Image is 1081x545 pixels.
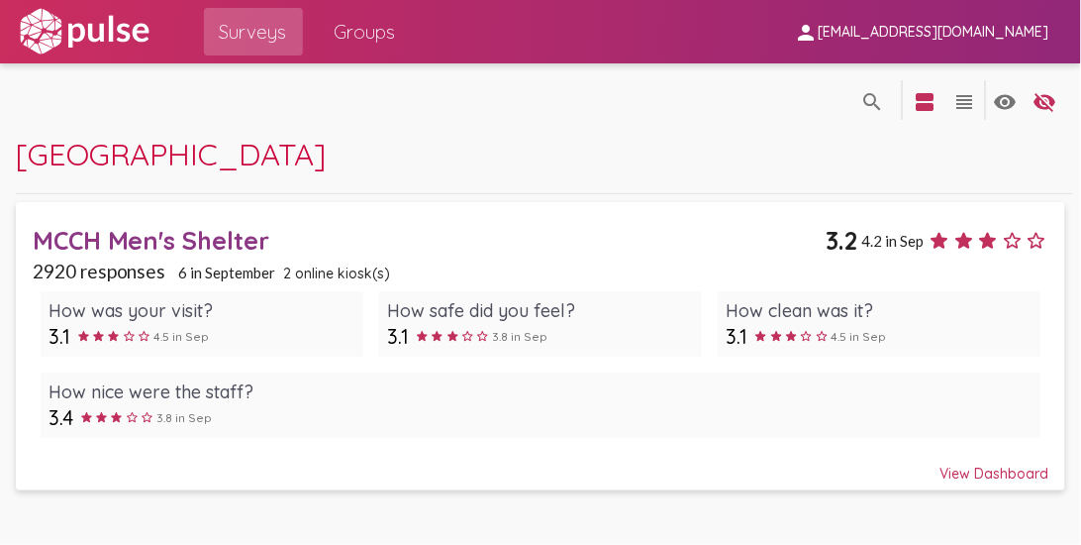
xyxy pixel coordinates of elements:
span: 3.1 [49,324,70,349]
div: How was your visit? [49,299,355,322]
span: 2920 responses [33,260,166,282]
button: language [906,80,945,120]
span: 3.8 in Sep [493,329,548,344]
button: language [986,80,1026,120]
mat-icon: language [953,90,977,114]
span: 3.2 [826,225,857,256]
button: [EMAIL_ADDRESS][DOMAIN_NAME] [778,13,1065,50]
button: language [852,80,892,120]
span: 3.1 [726,324,747,349]
span: 4.5 in Sep [832,329,887,344]
div: MCCH Men's Shelter [33,225,827,256]
span: 2 online kiosk(s) [283,265,390,282]
span: 3.4 [49,405,73,430]
span: [EMAIL_ADDRESS][DOMAIN_NAME] [818,24,1049,42]
button: language [945,80,985,120]
mat-icon: language [860,90,884,114]
mat-icon: language [1033,90,1057,114]
span: 4.5 in Sep [153,329,209,344]
div: How safe did you feel? [387,299,694,322]
span: 3.1 [387,324,409,349]
span: [GEOGRAPHIC_DATA] [16,135,326,173]
a: Surveys [204,8,303,55]
span: 4.2 in Sep [861,232,924,250]
mat-icon: language [994,90,1018,114]
mat-icon: person [794,21,818,45]
img: white-logo.svg [16,7,152,56]
div: How clean was it? [726,299,1032,322]
span: Surveys [220,14,287,50]
span: Groups [335,14,396,50]
button: language [1026,80,1065,120]
span: 6 in September [178,264,275,281]
mat-icon: language [914,90,937,114]
div: How nice were the staff? [49,381,1032,403]
a: Groups [319,8,412,55]
div: View Dashboard [33,447,1049,483]
span: 3.8 in Sep [156,410,212,425]
a: MCCH Men's Shelter3.24.2 in Sep2920 responses6 in September2 online kiosk(s)How was your visit?3.... [16,202,1064,490]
